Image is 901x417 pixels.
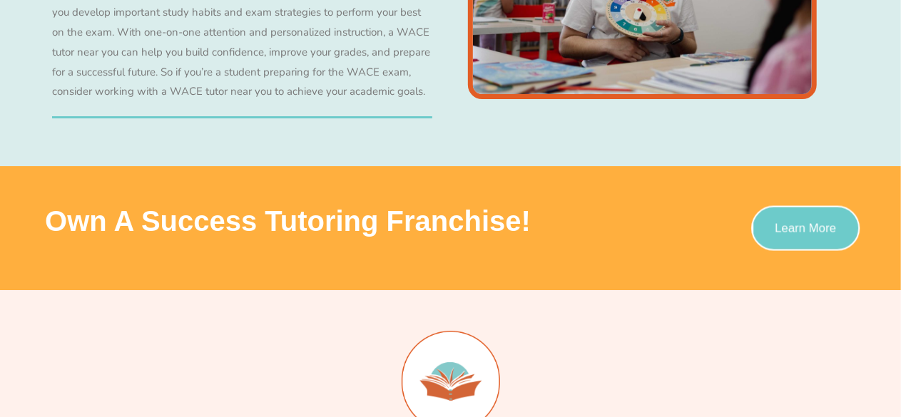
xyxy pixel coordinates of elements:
h3: Own a Success Tutoring franchise!​ [45,207,682,235]
a: Learn More [750,205,860,250]
iframe: Chat Widget [663,256,901,417]
span: Learn More [775,222,836,235]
